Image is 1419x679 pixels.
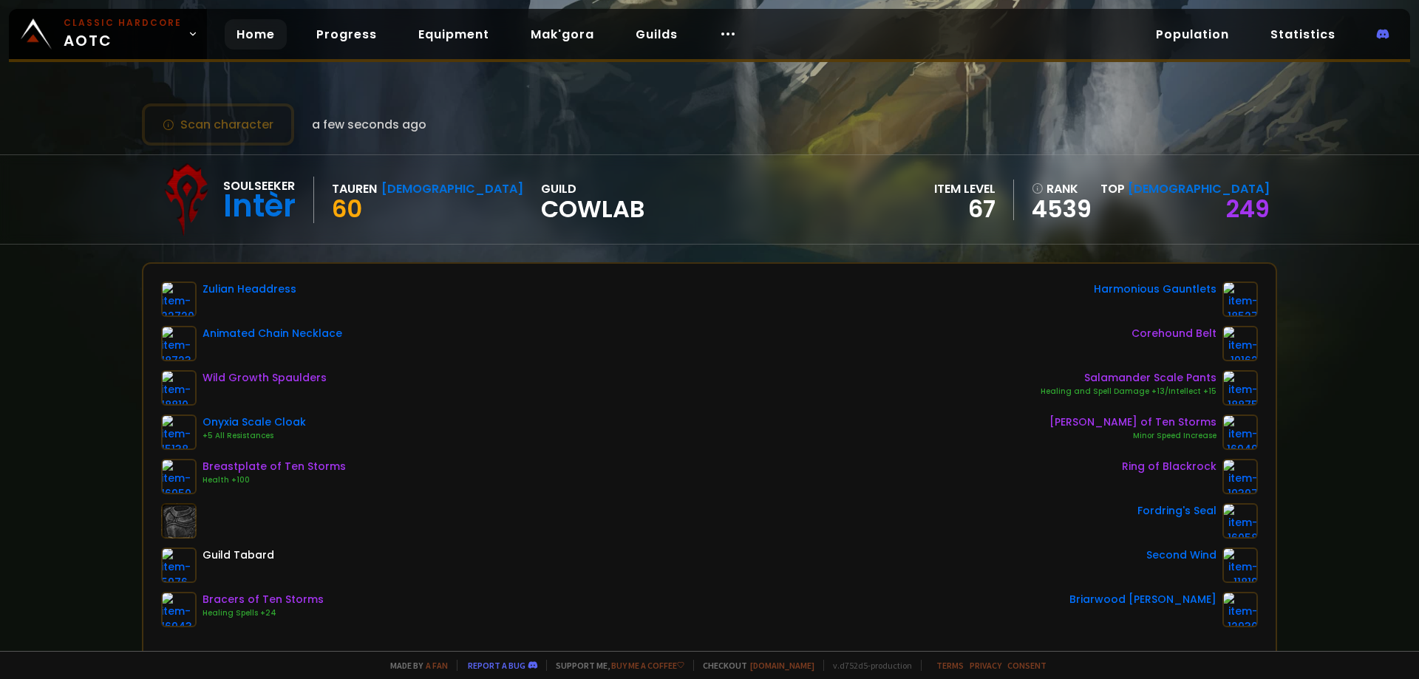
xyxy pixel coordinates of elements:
[223,177,296,195] div: Soulseeker
[203,326,342,341] div: Animated Chain Necklace
[1094,282,1216,297] div: Harmonious Gauntlets
[1222,547,1258,583] img: item-11819
[1049,430,1216,442] div: Minor Speed Increase
[161,592,197,627] img: item-16943
[1032,198,1092,220] a: 4539
[381,660,448,671] span: Made by
[426,660,448,671] a: a fan
[64,16,182,30] small: Classic Hardcore
[934,180,996,198] div: item level
[611,660,684,671] a: Buy me a coffee
[1069,592,1216,607] div: Briarwood [PERSON_NAME]
[541,198,644,220] span: CowLab
[1144,19,1241,50] a: Population
[203,592,324,607] div: Bracers of Ten Storms
[1041,370,1216,386] div: Salamander Scale Pants
[1222,370,1258,406] img: item-18875
[142,103,294,146] button: Scan character
[1222,414,1258,450] img: item-16949
[203,459,346,474] div: Breastplate of Ten Storms
[161,547,197,583] img: item-5976
[203,607,324,619] div: Healing Spells +24
[750,660,814,671] a: [DOMAIN_NAME]
[1100,180,1270,198] div: Top
[1128,180,1270,197] span: [DEMOGRAPHIC_DATA]
[1226,192,1270,225] a: 249
[332,192,362,225] span: 60
[203,430,306,442] div: +5 All Resistances
[203,474,346,486] div: Health +100
[546,660,684,671] span: Support me,
[1137,503,1216,519] div: Fordring's Seal
[693,660,814,671] span: Checkout
[64,16,182,52] span: AOTC
[1122,459,1216,474] div: Ring of Blackrock
[304,19,389,50] a: Progress
[1222,503,1258,539] img: item-16058
[1007,660,1047,671] a: Consent
[312,115,426,134] span: a few seconds ago
[823,660,912,671] span: v. d752d5 - production
[541,180,644,220] div: guild
[624,19,690,50] a: Guilds
[161,370,197,406] img: item-18810
[934,198,996,220] div: 67
[161,414,197,450] img: item-15138
[1146,547,1216,563] div: Second Wind
[1032,180,1092,198] div: rank
[970,660,1001,671] a: Privacy
[468,660,525,671] a: Report a bug
[161,459,197,494] img: item-16950
[161,326,197,361] img: item-18723
[1259,19,1347,50] a: Statistics
[223,195,296,217] div: Intèr
[1049,414,1216,430] div: [PERSON_NAME] of Ten Storms
[1132,326,1216,341] div: Corehound Belt
[225,19,287,50] a: Home
[1222,459,1258,494] img: item-19397
[161,282,197,317] img: item-22720
[9,9,207,59] a: Classic HardcoreAOTC
[1041,386,1216,397] div: Healing and Spell Damage +13/Intellect +15
[1222,326,1258,361] img: item-19162
[203,370,327,386] div: Wild Growth Spaulders
[1222,592,1258,627] img: item-12930
[332,180,377,198] div: Tauren
[203,282,296,297] div: Zulian Headdress
[406,19,501,50] a: Equipment
[1222,282,1258,317] img: item-18527
[936,660,964,671] a: Terms
[203,547,274,563] div: Guild Tabard
[203,414,306,430] div: Onyxia Scale Cloak
[381,180,523,198] div: [DEMOGRAPHIC_DATA]
[519,19,606,50] a: Mak'gora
